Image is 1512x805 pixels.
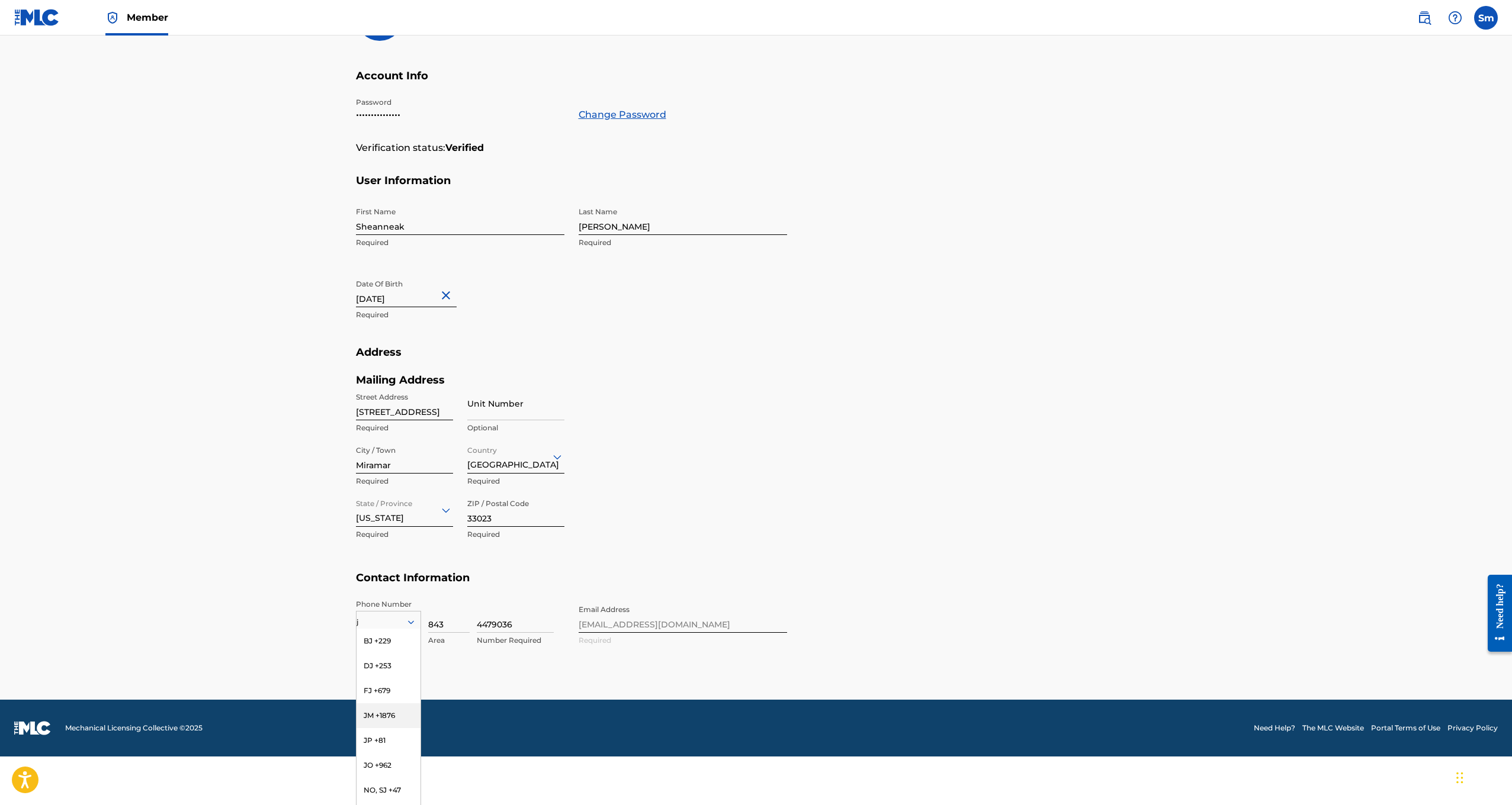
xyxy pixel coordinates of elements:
[428,635,470,646] p: Area
[356,237,564,248] p: Required
[357,753,420,778] div: JO +962
[1302,723,1364,733] a: The MLC Website
[357,728,420,753] div: JP +81
[445,141,484,155] strong: Verified
[467,529,564,540] p: Required
[356,491,412,509] label: State / Province
[1413,6,1436,30] a: Public Search
[1474,6,1498,30] div: User Menu
[356,97,564,108] p: Password
[356,141,445,155] p: Verification status:
[357,778,420,803] div: NO, SJ +47
[1371,723,1440,733] a: Portal Terms of Use
[14,9,60,26] img: MLC Logo
[1254,723,1295,733] a: Need Help?
[467,438,497,456] label: Country
[356,346,1157,373] h5: Address
[356,423,453,433] p: Required
[65,723,203,733] span: Mechanical Licensing Collective © 2025
[1447,723,1498,733] a: Privacy Policy
[1453,748,1512,805] iframe: Chat Widget
[579,237,787,248] p: Required
[105,11,120,25] img: Top Rightsholder
[467,442,564,471] div: [GEOGRAPHIC_DATA]
[1417,11,1431,25] img: search
[356,495,453,524] div: [US_STATE]
[357,629,420,653] div: BJ +229
[356,373,564,387] h5: Mailing Address
[1443,6,1467,30] div: Help
[356,476,453,487] p: Required
[356,529,453,540] p: Required
[1479,563,1512,664] iframe: Resource Center
[357,678,420,703] div: FJ +679
[356,108,564,122] p: •••••••••••••••
[467,476,564,487] p: Required
[127,11,168,24] span: Member
[14,721,51,735] img: logo
[579,108,666,122] a: Change Password
[1456,760,1463,796] div: Drag
[357,653,420,678] div: DJ +253
[1448,11,1462,25] img: help
[357,703,420,728] div: JM +1876
[439,277,457,313] button: Close
[477,635,554,646] p: Number Required
[356,69,1157,97] h5: Account Info
[467,423,564,433] p: Optional
[356,174,1157,202] h5: User Information
[356,571,1157,599] h5: Contact Information
[356,310,564,320] p: Required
